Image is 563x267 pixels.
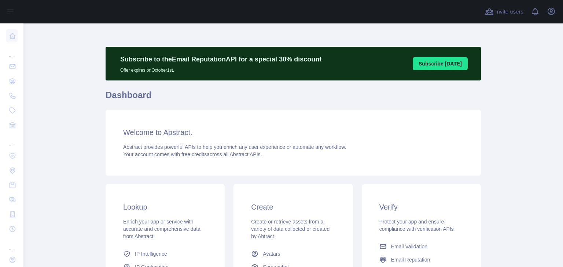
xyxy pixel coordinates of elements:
[6,44,18,59] div: ...
[376,253,466,266] a: Email Reputation
[379,219,454,232] span: Protect your app and ensure compliance with verification APIs
[495,8,523,16] span: Invite users
[251,219,330,239] span: Create or retrieve assets from a variety of data collected or created by Abtract
[483,6,525,18] button: Invite users
[123,151,262,157] span: Your account comes with across all Abstract APIs.
[120,247,210,260] a: IP Intelligence
[106,89,481,107] h1: Dashboard
[123,144,346,150] span: Abstract provides powerful APIs to help you enrich any user experience or automate any workflow.
[6,237,18,252] div: ...
[6,133,18,148] div: ...
[391,256,430,263] span: Email Reputation
[123,202,207,212] h3: Lookup
[123,219,200,239] span: Enrich your app or service with accurate and comprehensive data from Abstract
[123,127,463,138] h3: Welcome to Abstract.
[120,64,321,73] p: Offer expires on October 1st.
[135,250,167,257] span: IP Intelligence
[263,250,280,257] span: Avatars
[391,243,427,250] span: Email Validation
[376,240,466,253] a: Email Validation
[181,151,207,157] span: free credits
[379,202,463,212] h3: Verify
[413,57,468,70] button: Subscribe [DATE]
[248,247,338,260] a: Avatars
[251,202,335,212] h3: Create
[120,54,321,64] p: Subscribe to the Email Reputation API for a special 30 % discount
